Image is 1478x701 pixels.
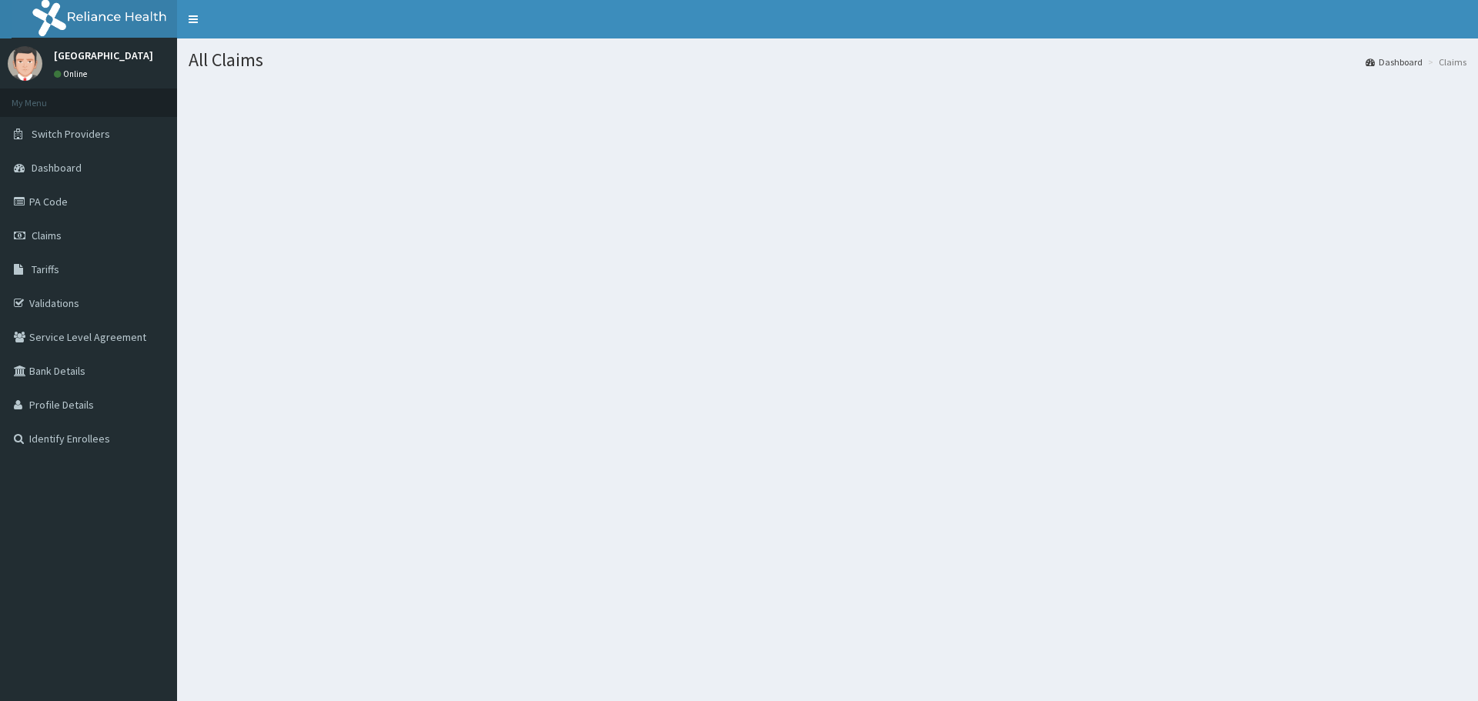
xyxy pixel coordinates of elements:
[32,127,110,141] span: Switch Providers
[189,50,1466,70] h1: All Claims
[1366,55,1423,68] a: Dashboard
[32,161,82,175] span: Dashboard
[32,229,62,242] span: Claims
[1424,55,1466,68] li: Claims
[8,46,42,81] img: User Image
[54,68,91,79] a: Online
[54,50,153,61] p: [GEOGRAPHIC_DATA]
[32,262,59,276] span: Tariffs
